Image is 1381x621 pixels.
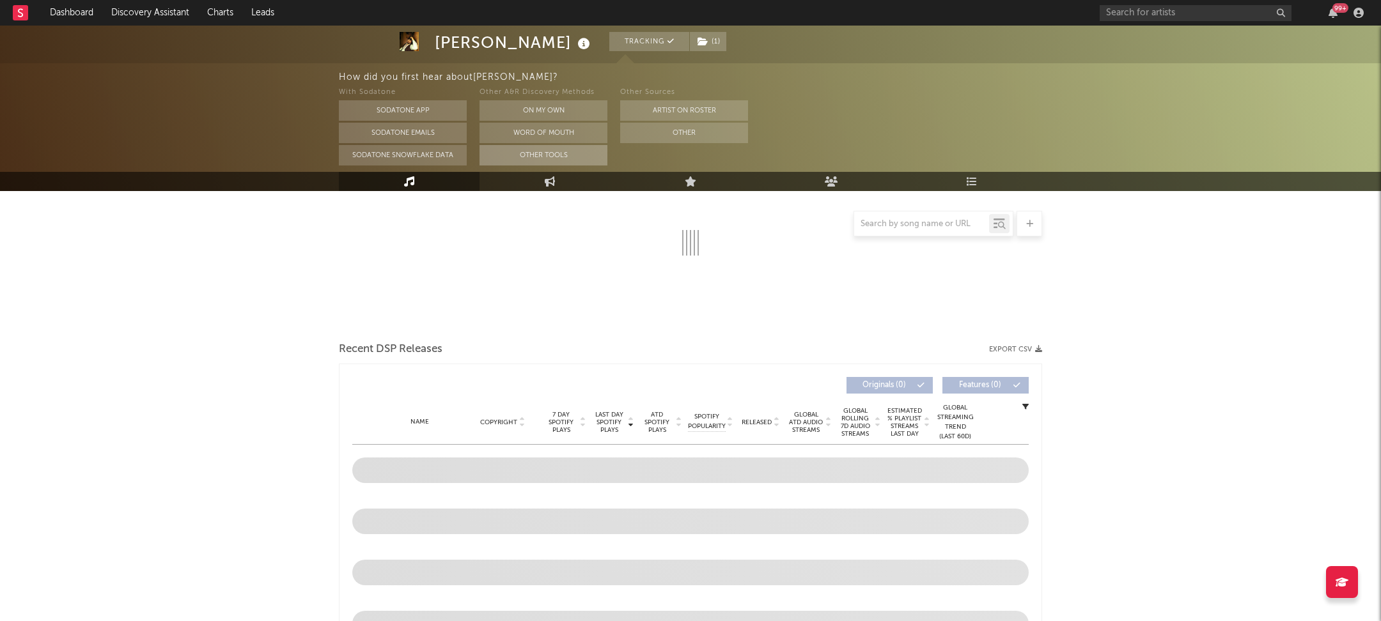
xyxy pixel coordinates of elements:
span: Released [742,418,772,426]
span: Recent DSP Releases [339,342,442,357]
div: Other A&R Discovery Methods [480,85,607,100]
div: [PERSON_NAME] [435,32,593,53]
span: Global ATD Audio Streams [788,411,823,434]
span: ( 1 ) [689,32,727,51]
div: Global Streaming Trend (Last 60D) [936,403,974,441]
span: Last Day Spotify Plays [592,411,626,434]
span: Global Rolling 7D Audio Streams [838,407,873,438]
button: Artist on Roster [620,100,748,121]
input: Search by song name or URL [854,219,989,229]
span: Originals ( 0 ) [855,381,914,389]
button: Sodatone Emails [339,123,467,143]
button: Other [620,123,748,143]
button: Features(0) [942,377,1029,394]
button: Word Of Mouth [480,123,607,143]
button: 99+ [1329,8,1338,18]
button: Export CSV [989,346,1042,353]
span: Spotify Popularity [688,412,726,431]
span: 7 Day Spotify Plays [544,411,578,434]
input: Search for artists [1100,5,1291,21]
button: Sodatone Snowflake Data [339,145,467,165]
div: 99 + [1332,3,1348,13]
div: Other Sources [620,85,748,100]
div: Name [378,417,462,427]
span: ATD Spotify Plays [640,411,674,434]
button: Sodatone App [339,100,467,121]
div: With Sodatone [339,85,467,100]
span: Copyright [480,418,517,426]
button: Other Tools [480,145,607,165]
div: How did you first hear about [PERSON_NAME] ? [339,70,1381,85]
span: Features ( 0 ) [951,381,1010,389]
span: Estimated % Playlist Streams Last Day [887,407,922,438]
button: On My Own [480,100,607,121]
button: Tracking [609,32,689,51]
button: Originals(0) [847,377,933,394]
button: (1) [690,32,726,51]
